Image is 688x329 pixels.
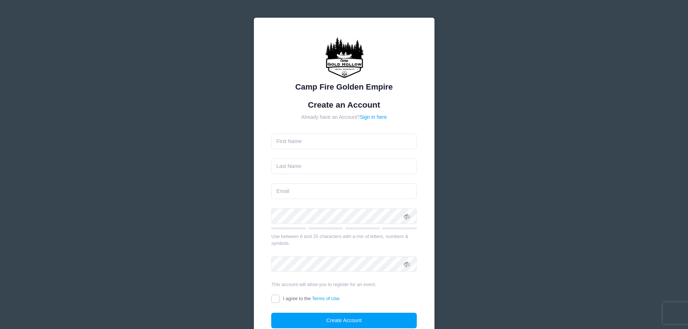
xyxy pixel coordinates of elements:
div: This account will allow you to register for an event. [271,281,417,288]
h1: Create an Account [271,100,417,110]
button: Create Account [271,313,417,328]
a: Terms of Use [312,296,340,301]
a: Sign in here [360,114,387,120]
div: Already have an Account? [271,113,417,121]
input: Last Name [271,159,417,174]
span: I agree to the [283,296,339,301]
input: I agree to theTerms of Use [271,295,280,303]
div: Use between 6 and 25 characters with a mix of letters, numbers & symbols. [271,233,417,247]
div: Camp Fire Golden Empire [271,81,417,93]
input: First Name [271,134,417,149]
input: Email [271,183,417,199]
img: Camp Fire Golden Empire [323,35,366,79]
